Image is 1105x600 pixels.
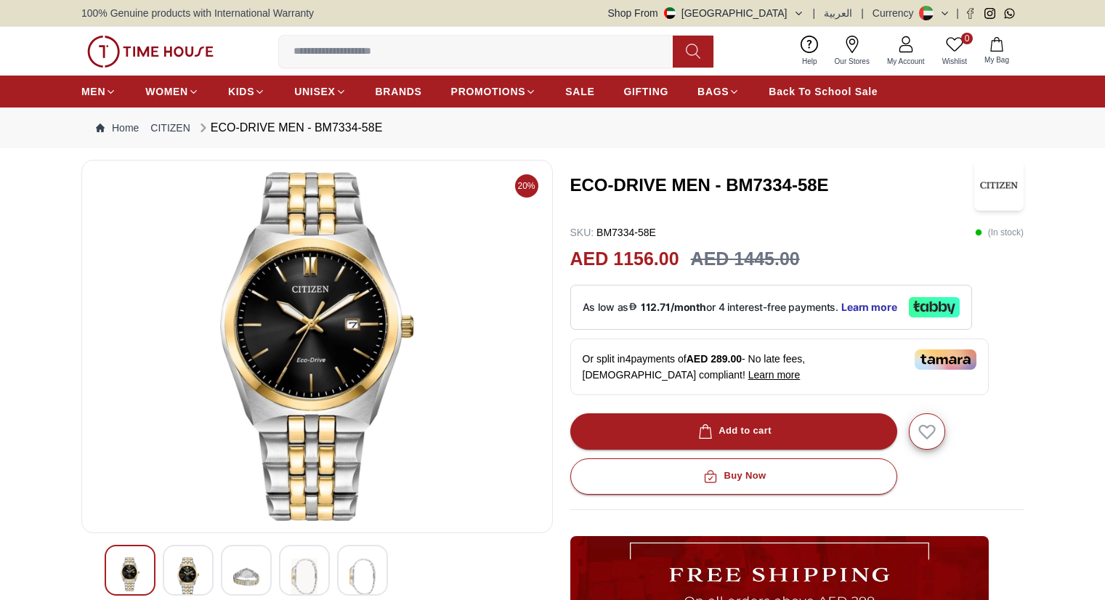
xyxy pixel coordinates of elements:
[81,84,105,99] span: MEN
[349,557,376,596] img: ECO-DRIVE MEN - BM7334-58E
[873,6,920,20] div: Currency
[748,369,801,381] span: Learn more
[829,56,875,67] span: Our Stores
[697,78,740,105] a: BAGS
[1004,8,1015,19] a: Whatsapp
[608,6,804,20] button: Shop From[GEOGRAPHIC_DATA]
[691,246,800,273] h3: AED 1445.00
[697,84,729,99] span: BAGS
[881,56,931,67] span: My Account
[451,84,526,99] span: PROMOTIONS
[956,6,959,20] span: |
[570,246,679,273] h2: AED 1156.00
[570,413,897,450] button: Add to cart
[376,78,422,105] a: BRANDS
[515,174,538,198] span: 20%
[984,8,995,19] a: Instagram
[965,8,976,19] a: Facebook
[570,174,974,197] h3: ECO-DRIVE MEN - BM7334-58E
[96,121,139,135] a: Home
[291,557,317,596] img: ECO-DRIVE MEN - BM7334-58E
[117,557,143,591] img: ECO-DRIVE MEN - BM7334-58E
[294,78,346,105] a: UNISEX
[565,84,594,99] span: SALE
[826,33,878,70] a: Our Stores
[793,33,826,70] a: Help
[687,353,742,365] span: AED 289.00
[861,6,864,20] span: |
[664,7,676,19] img: United Arab Emirates
[150,121,190,135] a: CITIZEN
[451,78,537,105] a: PROMOTIONS
[975,225,1024,240] p: ( In stock )
[570,458,897,495] button: Buy Now
[233,557,259,596] img: ECO-DRIVE MEN - BM7334-58E
[623,78,668,105] a: GIFTING
[824,6,852,20] button: العربية
[87,36,214,68] img: ...
[294,84,335,99] span: UNISEX
[175,557,201,596] img: ECO-DRIVE MEN - BM7334-58E
[813,6,816,20] span: |
[700,468,766,485] div: Buy Now
[915,349,976,370] img: Tamara
[570,225,656,240] p: BM7334-58E
[695,423,772,439] div: Add to cart
[570,227,594,238] span: SKU :
[145,78,199,105] a: WOMEN
[81,6,314,20] span: 100% Genuine products with International Warranty
[81,78,116,105] a: MEN
[976,34,1018,68] button: My Bag
[961,33,973,44] span: 0
[796,56,823,67] span: Help
[570,338,989,395] div: Or split in 4 payments of - No late fees, [DEMOGRAPHIC_DATA] compliant!
[934,33,976,70] a: 0Wishlist
[196,119,383,137] div: ECO-DRIVE MEN - BM7334-58E
[81,108,1024,148] nav: Breadcrumb
[623,84,668,99] span: GIFTING
[769,78,878,105] a: Back To School Sale
[228,78,265,105] a: KIDS
[228,84,254,99] span: KIDS
[936,56,973,67] span: Wishlist
[974,160,1024,211] img: ECO-DRIVE MEN - BM7334-58E
[376,84,422,99] span: BRANDS
[979,54,1015,65] span: My Bag
[565,78,594,105] a: SALE
[145,84,188,99] span: WOMEN
[769,84,878,99] span: Back To School Sale
[94,172,541,521] img: ECO-DRIVE MEN - BM7334-58E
